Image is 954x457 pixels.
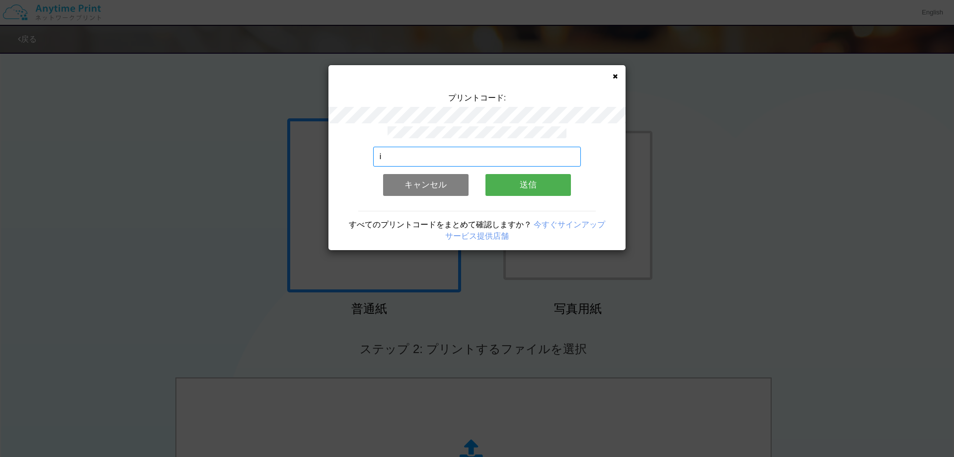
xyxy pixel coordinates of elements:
[448,93,506,102] span: プリントコード:
[534,220,605,229] a: 今すぐサインアップ
[445,232,509,240] a: サービス提供店舗
[383,174,469,196] button: キャンセル
[485,174,571,196] button: 送信
[349,220,532,229] span: すべてのプリントコードをまとめて確認しますか？
[373,147,581,167] input: メールアドレス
